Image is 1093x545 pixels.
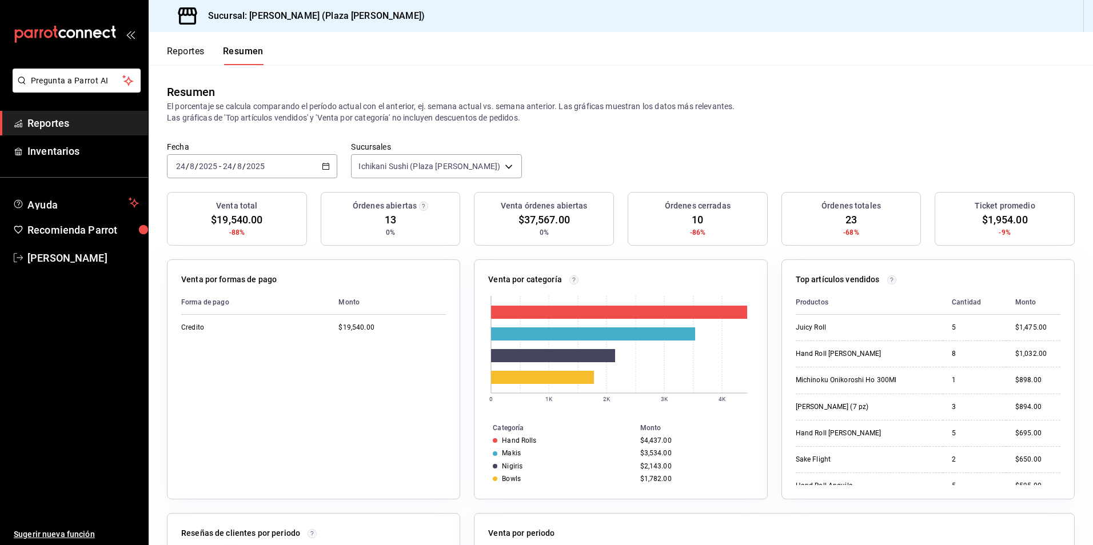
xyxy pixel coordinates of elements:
[222,162,233,171] input: --
[1015,323,1060,332] div: $1,475.00
[796,323,910,332] div: Juicy Roll
[952,375,997,385] div: 1
[237,162,242,171] input: --
[27,222,139,238] span: Recomienda Parrot
[1006,290,1060,315] th: Monto
[690,227,706,238] span: -86%
[845,212,857,227] span: 23
[501,200,588,212] h3: Venta órdenes abiertas
[27,250,139,266] span: [PERSON_NAME]
[181,527,300,539] p: Reseñas de clientes por periodo
[843,227,859,238] span: -68%
[474,422,635,434] th: Categoría
[126,30,135,39] button: open_drawer_menu
[952,323,997,332] div: 5
[952,349,997,359] div: 8
[351,143,521,151] label: Sucursales
[640,462,749,470] div: $2,143.00
[982,212,1028,227] span: $1,954.00
[952,428,997,438] div: 5
[14,528,139,540] span: Sugerir nueva función
[796,402,910,412] div: [PERSON_NAME] (7 pz)
[692,212,703,227] span: 10
[229,227,245,238] span: -88%
[488,527,555,539] p: Venta por periodo
[27,115,139,131] span: Reportes
[167,83,215,101] div: Resumen
[796,428,910,438] div: Hand Roll [PERSON_NAME]
[216,200,257,212] h3: Venta total
[952,402,997,412] div: 3
[167,46,205,65] button: Reportes
[489,396,493,402] text: 0
[8,83,141,95] a: Pregunta a Parrot AI
[821,200,881,212] h3: Órdenes totales
[1015,481,1060,491] div: $595.00
[999,227,1010,238] span: -9%
[640,475,749,483] div: $1,782.00
[1015,402,1060,412] div: $894.00
[603,396,611,402] text: 2K
[545,396,553,402] text: 1K
[386,227,395,238] span: 0%
[665,200,731,212] h3: Órdenes cerradas
[189,162,195,171] input: --
[952,481,997,491] div: 5
[518,212,570,227] span: $37,567.00
[796,375,910,385] div: Michinoku Onikoroshi Ho 300Ml
[27,196,124,210] span: Ayuda
[13,69,141,93] button: Pregunta a Parrot AI
[636,422,767,434] th: Monto
[1015,455,1060,464] div: $650.00
[358,161,500,172] span: Ichikani Sushi (Plaza [PERSON_NAME])
[219,162,221,171] span: -
[233,162,236,171] span: /
[31,75,123,87] span: Pregunta a Parrot AI
[661,396,668,402] text: 3K
[223,46,264,65] button: Resumen
[181,290,329,315] th: Forma de pago
[167,46,264,65] div: navigation tabs
[242,162,246,171] span: /
[640,436,749,444] div: $4,437.00
[246,162,265,171] input: ----
[952,455,997,464] div: 2
[502,436,536,444] div: Hand Rolls
[640,449,749,457] div: $3,534.00
[167,143,337,151] label: Fecha
[195,162,198,171] span: /
[27,143,139,159] span: Inventarios
[167,101,1075,123] p: El porcentaje se calcula comparando el período actual con el anterior, ej. semana actual vs. sema...
[329,290,446,315] th: Monto
[796,290,943,315] th: Productos
[198,162,218,171] input: ----
[540,227,549,238] span: 0%
[796,481,910,491] div: Hand Roll Anguila
[211,212,262,227] span: $19,540.00
[943,290,1006,315] th: Cantidad
[796,274,880,286] p: Top artículos vendidos
[796,349,910,359] div: Hand Roll [PERSON_NAME]
[488,274,562,286] p: Venta por categoría
[181,323,296,332] div: Credito
[175,162,186,171] input: --
[353,200,417,212] h3: Órdenes abiertas
[975,200,1035,212] h3: Ticket promedio
[1015,349,1060,359] div: $1,032.00
[181,274,277,286] p: Venta por formas de pago
[385,212,396,227] span: 13
[502,475,521,483] div: Bowls
[186,162,189,171] span: /
[1015,428,1060,438] div: $695.00
[1015,375,1060,385] div: $898.00
[796,455,910,464] div: Sake Flight
[502,449,521,457] div: Makis
[719,396,726,402] text: 4K
[338,323,446,332] div: $19,540.00
[199,9,425,23] h3: Sucursal: [PERSON_NAME] (Plaza [PERSON_NAME])
[502,462,522,470] div: Nigiris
